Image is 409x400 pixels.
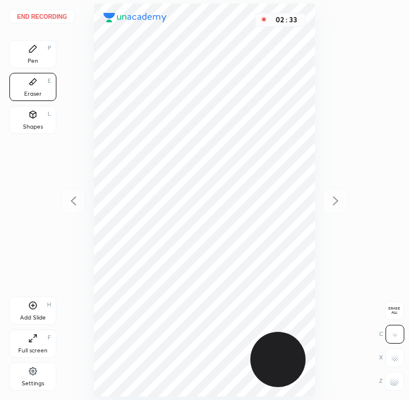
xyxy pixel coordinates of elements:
div: Z [379,372,404,391]
div: Pen [28,58,38,64]
div: X [379,348,404,367]
div: P [48,45,51,51]
span: Erase all [385,307,403,315]
div: C [379,325,404,344]
img: logo.38c385cc.svg [103,13,167,22]
div: Eraser [24,91,42,97]
div: 02 : 33 [272,16,300,24]
button: End recording [9,9,75,23]
div: E [48,78,51,84]
div: Full screen [18,348,48,354]
div: F [48,335,51,341]
div: L [48,111,51,117]
div: Shapes [23,124,43,130]
div: Settings [22,381,44,386]
div: H [47,302,51,308]
div: Add Slide [20,315,46,321]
